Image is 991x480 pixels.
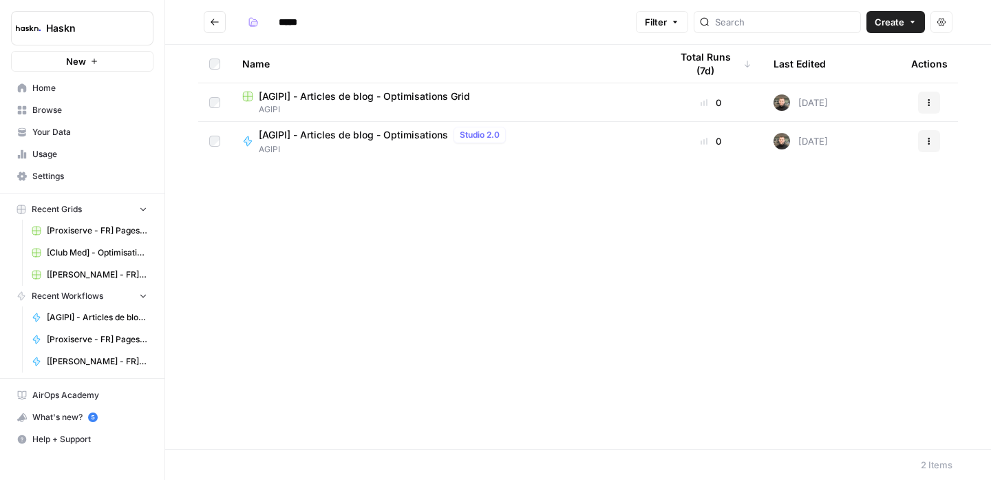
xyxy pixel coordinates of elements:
[460,129,500,141] span: Studio 2.0
[242,103,648,116] span: AGIPI
[25,351,153,373] a: [[PERSON_NAME] - FR] - articles de blog (optimisation)
[47,311,147,324] span: [AGIPI] - Articles de blog - Optimisations
[47,225,147,237] span: [Proxiserve - FR] Pages catégories - 800 mots sans FAQ Grid
[774,133,828,149] div: [DATE]
[91,414,94,421] text: 5
[774,94,828,111] div: [DATE]
[11,121,153,143] a: Your Data
[32,170,147,182] span: Settings
[774,94,790,111] img: udf09rtbz9abwr5l4z19vkttxmie
[32,148,147,160] span: Usage
[204,11,226,33] button: Go back
[25,220,153,242] a: [Proxiserve - FR] Pages catégories - 800 mots sans FAQ Grid
[25,242,153,264] a: [Club Med] - Optimisation + FAQ Grid
[11,384,153,406] a: AirOps Academy
[25,306,153,328] a: [AGIPI] - Articles de blog - Optimisations
[670,134,752,148] div: 0
[32,126,147,138] span: Your Data
[25,264,153,286] a: [[PERSON_NAME] - FR] - page programme - 400 mots Grid
[47,333,147,346] span: [Proxiserve - FR] Pages catégories - 800 mots sans FAQ
[11,406,153,428] button: What's new? 5
[11,77,153,99] a: Home
[46,21,129,35] span: Haskn
[32,82,147,94] span: Home
[25,328,153,351] a: [Proxiserve - FR] Pages catégories - 800 mots sans FAQ
[47,269,147,281] span: [[PERSON_NAME] - FR] - page programme - 400 mots Grid
[11,428,153,450] button: Help + Support
[242,90,648,116] a: [AGIPI] - Articles de blog - Optimisations GridAGIPI
[242,45,648,83] div: Name
[11,143,153,165] a: Usage
[32,389,147,401] span: AirOps Academy
[32,203,82,216] span: Recent Grids
[32,433,147,446] span: Help + Support
[259,143,511,156] span: AGIPI
[259,90,470,103] span: [AGIPI] - Articles de blog - Optimisations Grid
[32,104,147,116] span: Browse
[32,290,103,302] span: Recent Workflows
[11,165,153,187] a: Settings
[866,11,925,33] button: Create
[242,127,648,156] a: [AGIPI] - Articles de blog - OptimisationsStudio 2.0AGIPI
[12,407,153,428] div: What's new?
[11,11,153,45] button: Workspace: Haskn
[47,355,147,368] span: [[PERSON_NAME] - FR] - articles de blog (optimisation)
[875,15,904,29] span: Create
[774,45,826,83] div: Last Edited
[47,247,147,259] span: [Club Med] - Optimisation + FAQ Grid
[11,286,153,306] button: Recent Workflows
[11,51,153,72] button: New
[16,16,41,41] img: Haskn Logo
[645,15,667,29] span: Filter
[66,54,86,68] span: New
[715,15,855,29] input: Search
[911,45,948,83] div: Actions
[11,99,153,121] a: Browse
[774,133,790,149] img: udf09rtbz9abwr5l4z19vkttxmie
[11,199,153,220] button: Recent Grids
[670,45,752,83] div: Total Runs (7d)
[670,96,752,109] div: 0
[88,413,98,422] a: 5
[259,128,448,142] span: [AGIPI] - Articles de blog - Optimisations
[636,11,688,33] button: Filter
[921,458,952,472] div: 2 Items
